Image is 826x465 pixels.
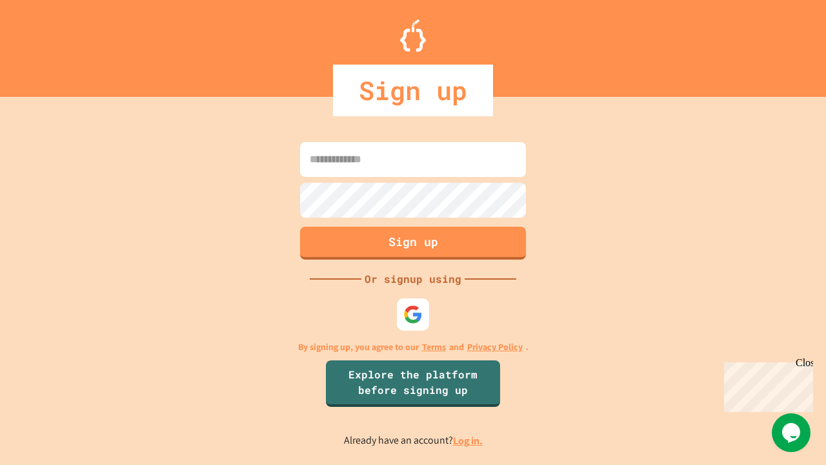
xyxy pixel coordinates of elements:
[772,413,813,452] iframe: chat widget
[5,5,89,82] div: Chat with us now!Close
[300,227,526,260] button: Sign up
[422,340,446,354] a: Terms
[361,271,465,287] div: Or signup using
[467,340,523,354] a: Privacy Policy
[719,357,813,412] iframe: chat widget
[298,340,529,354] p: By signing up, you agree to our and .
[453,434,483,448] a: Log in.
[326,360,500,407] a: Explore the platform before signing up
[403,305,423,324] img: google-icon.svg
[344,433,483,449] p: Already have an account?
[400,19,426,52] img: Logo.svg
[333,65,493,116] div: Sign up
